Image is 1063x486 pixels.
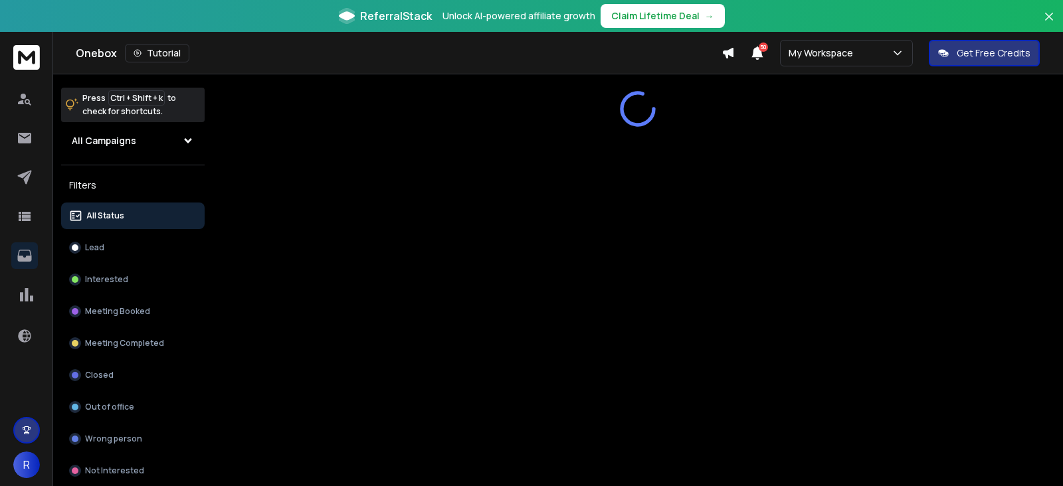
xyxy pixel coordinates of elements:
p: Meeting Completed [85,338,164,349]
h3: Filters [61,176,205,195]
p: All Status [86,210,124,221]
button: All Campaigns [61,127,205,154]
span: 50 [759,42,768,52]
button: Wrong person [61,426,205,452]
p: Wrong person [85,434,142,444]
p: Out of office [85,402,134,412]
p: Not Interested [85,465,144,476]
button: Lead [61,234,205,261]
span: → [705,9,714,23]
p: Lead [85,242,104,253]
button: Get Free Credits [929,40,1040,66]
button: Meeting Booked [61,298,205,325]
button: R [13,451,40,478]
span: ReferralStack [360,8,432,24]
button: Tutorial [125,44,189,62]
p: Get Free Credits [957,46,1030,60]
p: Press to check for shortcuts. [82,92,176,118]
button: Claim Lifetime Deal→ [601,4,725,28]
button: Not Interested [61,457,205,484]
h1: All Campaigns [72,134,136,147]
button: All Status [61,202,205,229]
button: Interested [61,266,205,293]
p: My Workspace [789,46,858,60]
p: Interested [85,274,128,285]
button: Meeting Completed [61,330,205,357]
button: Out of office [61,394,205,420]
p: Unlock AI-powered affiliate growth [442,9,595,23]
button: Close banner [1040,8,1058,40]
p: Closed [85,370,114,380]
span: Ctrl + Shift + k [108,90,165,106]
button: Closed [61,362,205,388]
div: Onebox [76,44,722,62]
p: Meeting Booked [85,306,150,317]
